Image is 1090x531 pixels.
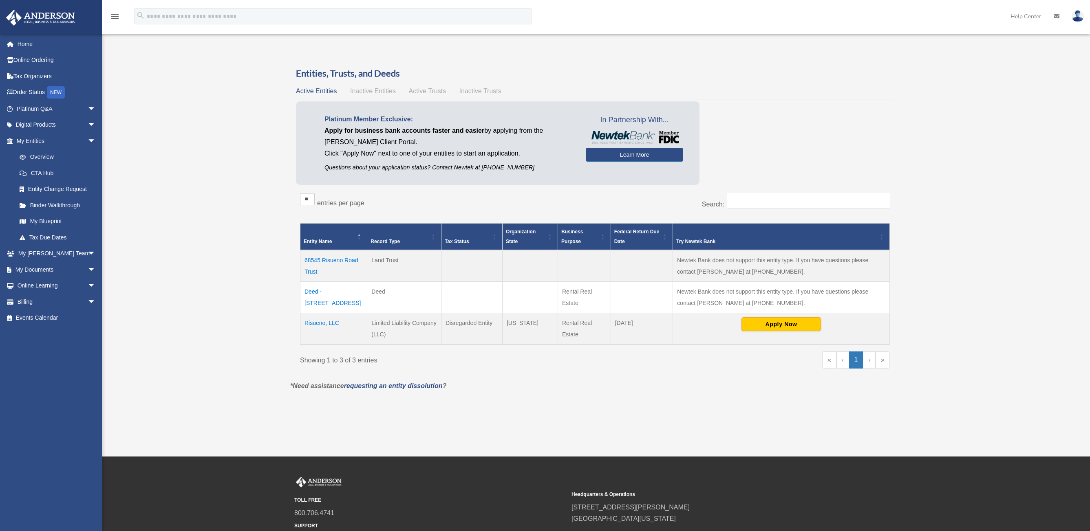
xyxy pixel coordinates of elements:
a: CTA Hub [11,165,104,181]
a: Digital Productsarrow_drop_down [6,117,108,133]
td: Newtek Bank does not support this entity type. If you have questions please contact [PERSON_NAME]... [673,250,890,282]
a: Tax Organizers [6,68,108,84]
span: Inactive Entities [350,88,396,94]
h3: Entities, Trusts, and Deeds [296,67,894,80]
th: Try Newtek Bank : Activate to sort [673,223,890,250]
a: [STREET_ADDRESS][PERSON_NAME] [571,504,690,511]
span: Federal Return Due Date [614,229,660,244]
td: Limited Liability Company (LLC) [367,313,441,344]
th: Entity Name: Activate to invert sorting [300,223,367,250]
span: Organization State [506,229,536,244]
td: Rental Real Estate [558,281,611,313]
label: entries per page [317,200,364,206]
a: Last [876,351,890,369]
div: Try Newtek Bank [676,237,877,246]
img: User Pic [1072,10,1084,22]
span: arrow_drop_down [88,117,104,134]
td: Risueno, LLC [300,313,367,344]
span: arrow_drop_down [88,246,104,262]
td: 68545 Risueno Road Trust [300,250,367,282]
span: arrow_drop_down [88,101,104,117]
i: menu [110,11,120,21]
a: Learn More [586,148,683,162]
th: Federal Return Due Date: Activate to sort [611,223,673,250]
a: Home [6,36,108,52]
span: arrow_drop_down [88,261,104,278]
a: My Blueprint [11,213,104,230]
td: Land Trust [367,250,441,282]
a: Online Learningarrow_drop_down [6,278,108,294]
small: Headquarters & Operations [571,490,843,499]
a: First [822,351,836,369]
a: My Documentsarrow_drop_down [6,261,108,278]
a: Binder Walkthrough [11,197,104,213]
td: Disregarded Entity [441,313,502,344]
p: by applying from the [PERSON_NAME] Client Portal. [324,125,574,148]
i: search [136,11,145,20]
span: Tax Status [445,239,469,244]
a: Previous [836,351,849,369]
td: Deed [367,281,441,313]
a: My [PERSON_NAME] Teamarrow_drop_down [6,246,108,262]
td: Newtek Bank does not support this entity type. If you have questions please contact [PERSON_NAME]... [673,281,890,313]
td: [DATE] [611,313,673,344]
button: Apply Now [741,317,821,331]
td: Rental Real Estate [558,313,611,344]
span: arrow_drop_down [88,294,104,310]
p: Questions about your application status? Contact Newtek at [PHONE_NUMBER] [324,162,574,173]
small: TOLL FREE [294,496,566,505]
a: Order StatusNEW [6,84,108,101]
small: SUPPORT [294,522,566,530]
th: Organization State: Activate to sort [502,223,558,250]
a: Next [863,351,876,369]
a: My Entitiesarrow_drop_down [6,133,104,149]
span: Entity Name [304,239,332,244]
span: Active Entities [296,88,337,94]
a: Entity Change Request [11,181,104,197]
span: In Partnership With... [586,114,683,127]
a: Platinum Q&Aarrow_drop_down [6,101,108,117]
a: [GEOGRAPHIC_DATA][US_STATE] [571,515,676,522]
td: [US_STATE] [502,313,558,344]
p: Click "Apply Now" next to one of your entities to start an application. [324,148,574,159]
a: 800.706.4741 [294,509,334,516]
img: Anderson Advisors Platinum Portal [294,477,343,487]
label: Search: [702,201,724,208]
a: Events Calendar [6,310,108,326]
a: Tax Due Dates [11,229,104,246]
span: Record Type [371,239,400,244]
div: NEW [47,86,65,99]
th: Business Purpose: Activate to sort [558,223,611,250]
a: Online Ordering [6,52,108,68]
div: Showing 1 to 3 of 3 entries [300,351,589,366]
td: Deed - [STREET_ADDRESS] [300,281,367,313]
a: menu [110,14,120,21]
a: Billingarrow_drop_down [6,294,108,310]
span: arrow_drop_down [88,278,104,294]
img: NewtekBankLogoSM.png [590,131,679,144]
span: Inactive Trusts [459,88,501,94]
img: Anderson Advisors Platinum Portal [4,10,77,26]
span: Apply for business bank accounts faster and easier [324,127,484,134]
a: requesting an entity dissolution [344,382,443,389]
th: Tax Status: Activate to sort [441,223,502,250]
span: Active Trusts [409,88,446,94]
span: Business Purpose [561,229,583,244]
th: Record Type: Activate to sort [367,223,441,250]
em: *Need assistance ? [290,382,446,389]
p: Platinum Member Exclusive: [324,114,574,125]
a: Overview [11,149,100,165]
a: 1 [849,351,863,369]
span: arrow_drop_down [88,133,104,149]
